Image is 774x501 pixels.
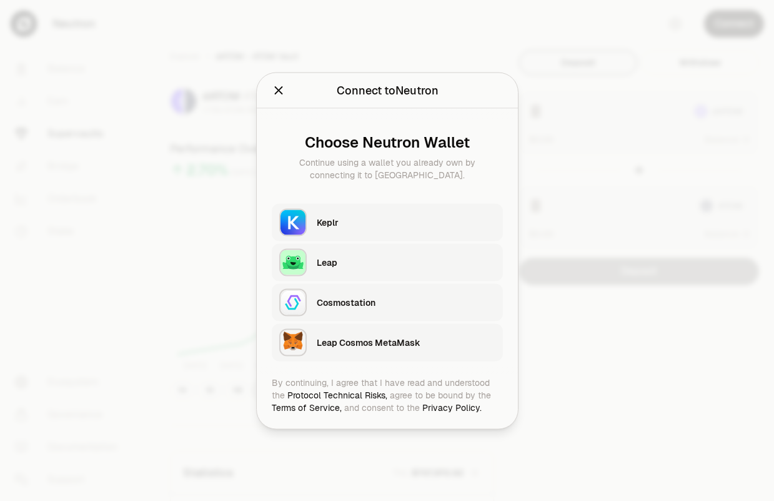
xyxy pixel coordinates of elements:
img: Cosmostation [279,288,307,316]
div: Continue using a wallet you already own by connecting it to [GEOGRAPHIC_DATA]. [282,156,493,181]
div: Choose Neutron Wallet [282,133,493,151]
div: Keplr [317,216,495,228]
button: Close [272,81,285,99]
div: Leap Cosmos MetaMask [317,336,495,348]
a: Protocol Technical Risks, [287,389,387,400]
button: KeplrKeplr [272,203,503,241]
div: Leap [317,256,495,268]
img: Keplr [279,208,307,236]
img: Leap Cosmos MetaMask [279,328,307,356]
button: CosmostationCosmostation [272,283,503,321]
button: LeapLeap [272,243,503,281]
a: Terms of Service, [272,402,342,413]
img: Leap [279,248,307,276]
a: Privacy Policy. [422,402,482,413]
div: Connect to Neutron [336,81,438,99]
div: By continuing, I agree that I have read and understood the agree to be bound by the and consent t... [272,376,503,413]
button: Leap Cosmos MetaMaskLeap Cosmos MetaMask [272,323,503,361]
div: Cosmostation [317,296,495,308]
